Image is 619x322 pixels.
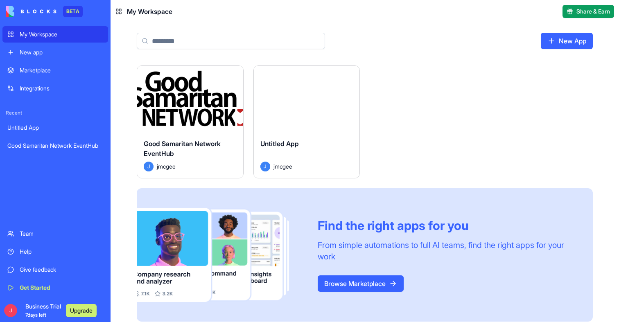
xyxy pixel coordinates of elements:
span: Business Trial [25,302,61,319]
a: Untitled AppJjmcgee [253,65,360,178]
a: Team [2,225,108,242]
span: My Workspace [127,7,172,16]
div: Marketplace [20,66,103,74]
a: Help [2,243,108,260]
span: jmcgee [273,162,292,171]
span: Untitled App [260,140,299,148]
a: My Workspace [2,26,108,43]
a: Browse Marketplace [318,275,404,292]
div: Find the right apps for you [318,218,573,233]
img: logo [6,6,56,17]
div: Integrations [20,84,103,92]
span: Recent [2,110,108,116]
span: Good Samaritan Network EventHub [144,140,221,158]
span: jmcgee [157,162,176,171]
a: Get Started [2,279,108,296]
a: Marketplace [2,62,108,79]
div: Get Started [20,284,103,292]
div: Help [20,248,103,256]
button: Upgrade [66,304,97,317]
img: Frame_181_egmpey.png [137,208,305,302]
a: Good Samaritan Network EventHubJjmcgee [137,65,244,178]
span: Share & Earn [576,7,610,16]
a: New app [2,44,108,61]
a: Untitled App [2,119,108,136]
span: J [260,162,270,171]
span: J [144,162,154,171]
span: J [4,304,17,317]
div: BETA [63,6,83,17]
div: Good Samaritan Network EventHub [7,142,103,150]
div: New app [20,48,103,56]
a: Integrations [2,80,108,97]
div: Untitled App [7,124,103,132]
span: 7 days left [25,312,46,318]
button: Share & Earn [563,5,614,18]
a: Give feedback [2,261,108,278]
div: My Workspace [20,30,103,38]
div: Team [20,230,103,238]
a: New App [541,33,593,49]
div: From simple automations to full AI teams, find the right apps for your work [318,239,573,262]
a: Good Samaritan Network EventHub [2,137,108,154]
div: Give feedback [20,266,103,274]
a: BETA [6,6,83,17]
